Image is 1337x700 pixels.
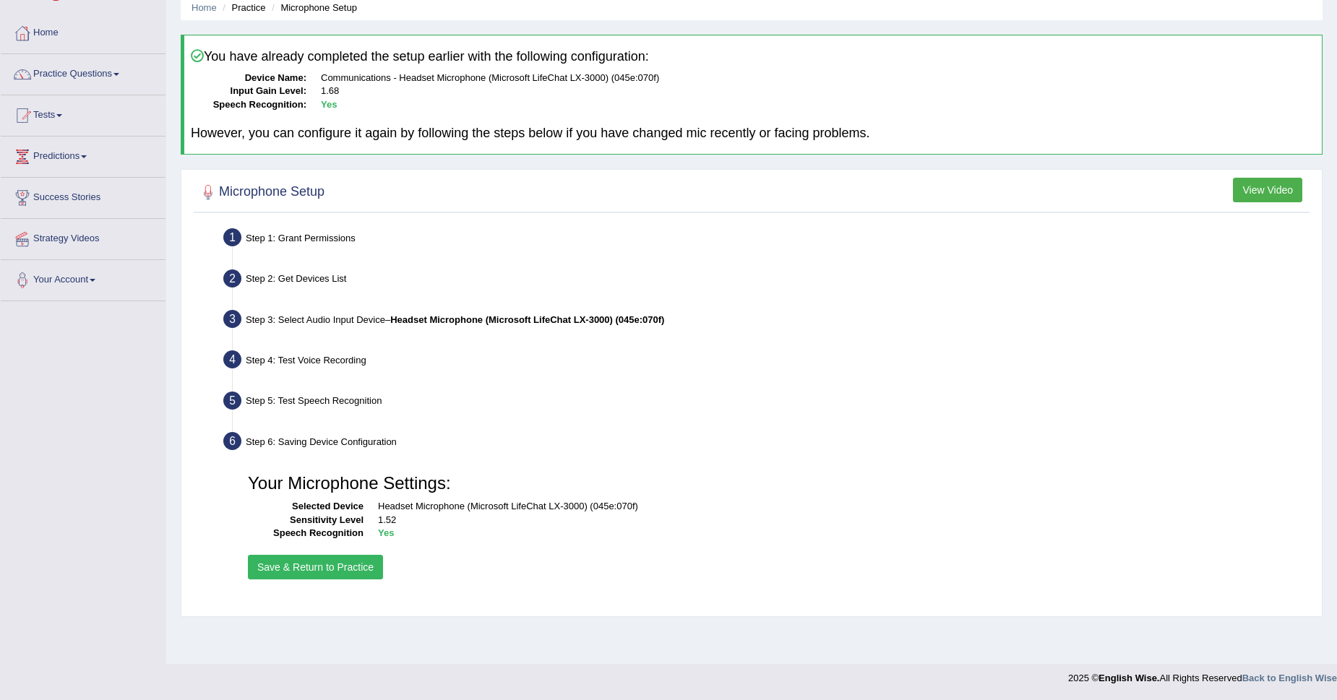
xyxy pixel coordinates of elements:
[378,527,394,538] b: Yes
[191,49,1315,64] h4: You have already completed the setup earlier with the following configuration:
[248,500,364,514] dt: Selected Device
[217,306,1315,337] div: Step 3: Select Audio Input Device
[217,224,1315,256] div: Step 1: Grant Permissions
[248,474,1299,493] h3: Your Microphone Settings:
[248,527,364,540] dt: Speech Recognition
[1068,664,1337,685] div: 2025 © All Rights Reserved
[219,1,265,14] li: Practice
[1,219,165,255] a: Strategy Videos
[378,514,1299,527] dd: 1.52
[1,260,165,296] a: Your Account
[217,346,1315,378] div: Step 4: Test Voice Recording
[1,54,165,90] a: Practice Questions
[217,387,1315,419] div: Step 5: Test Speech Recognition
[1,137,165,173] a: Predictions
[268,1,357,14] li: Microphone Setup
[385,314,664,325] span: –
[191,72,306,85] dt: Device Name:
[1,178,165,214] a: Success Stories
[197,181,324,203] h2: Microphone Setup
[1,13,165,49] a: Home
[321,72,1315,85] dd: Communications - Headset Microphone (Microsoft LifeChat LX-3000) (045e:070f)
[1242,673,1337,683] a: Back to English Wise
[321,99,337,110] b: Yes
[390,314,664,325] b: Headset Microphone (Microsoft LifeChat LX-3000) (045e:070f)
[248,555,383,579] button: Save & Return to Practice
[1233,178,1302,202] button: View Video
[191,98,306,112] dt: Speech Recognition:
[1,95,165,131] a: Tests
[1099,673,1159,683] strong: English Wise.
[192,2,217,13] a: Home
[248,514,364,527] dt: Sensitivity Level
[217,428,1315,459] div: Step 6: Saving Device Configuration
[191,85,306,98] dt: Input Gain Level:
[321,85,1315,98] dd: 1.68
[378,500,1299,514] dd: Headset Microphone (Microsoft LifeChat LX-3000) (045e:070f)
[191,126,1315,141] h4: However, you can configure it again by following the steps below if you have changed mic recently...
[217,265,1315,297] div: Step 2: Get Devices List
